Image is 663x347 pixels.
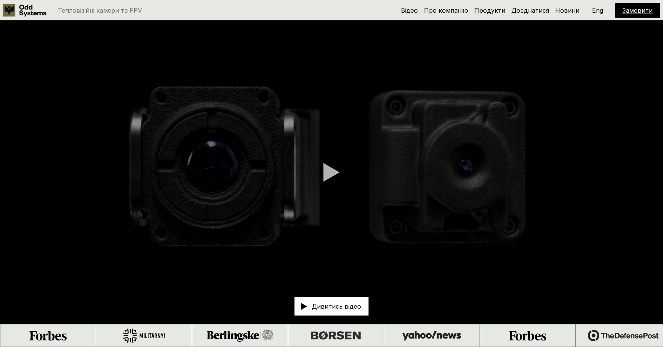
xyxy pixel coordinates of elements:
[592,7,603,13] p: Eng
[401,7,418,14] a: Відео
[58,7,142,13] p: Тепловізійні камери та FPV
[474,7,505,14] a: Продукти
[312,303,361,309] p: Дивитись відео
[424,7,468,14] a: Про компанію
[622,7,653,14] a: Замовити
[511,7,549,14] a: Доєднатися
[555,7,579,14] a: Новини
